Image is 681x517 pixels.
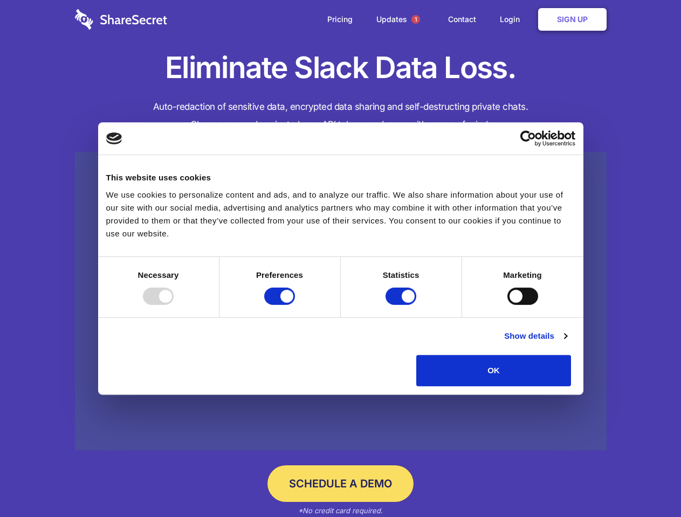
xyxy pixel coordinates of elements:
a: Show details [504,330,567,343]
a: Contact [437,3,487,36]
button: OK [416,355,571,386]
a: Pricing [317,3,363,36]
h4: Auto-redaction of sensitive data, encrypted data sharing and self-destructing private chats. Shar... [75,98,607,134]
a: Schedule a Demo [267,465,414,502]
div: We use cookies to personalize content and ads, and to analyze our traffic. We also share informat... [106,188,575,240]
a: Sign Up [538,8,607,31]
a: Usercentrics Cookiebot - opens in a new window [481,130,575,146]
em: *No credit card required. [298,506,383,515]
h1: Eliminate Slack Data Loss. [75,48,607,87]
a: Login [489,3,536,36]
strong: Preferences [256,270,303,280]
img: logo [106,132,122,144]
strong: Statistics [383,270,419,280]
div: This website uses cookies [106,171,575,184]
img: logo-wordmark-white-trans-d4663122ce5f474addd5e946df7df03e33cb6a1c49d2221995e7729f52c070b2.svg [75,9,167,30]
a: Wistia video thumbnail [75,152,607,451]
strong: Marketing [503,270,542,280]
strong: Necessary [138,270,179,280]
span: 1 [411,15,420,24]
